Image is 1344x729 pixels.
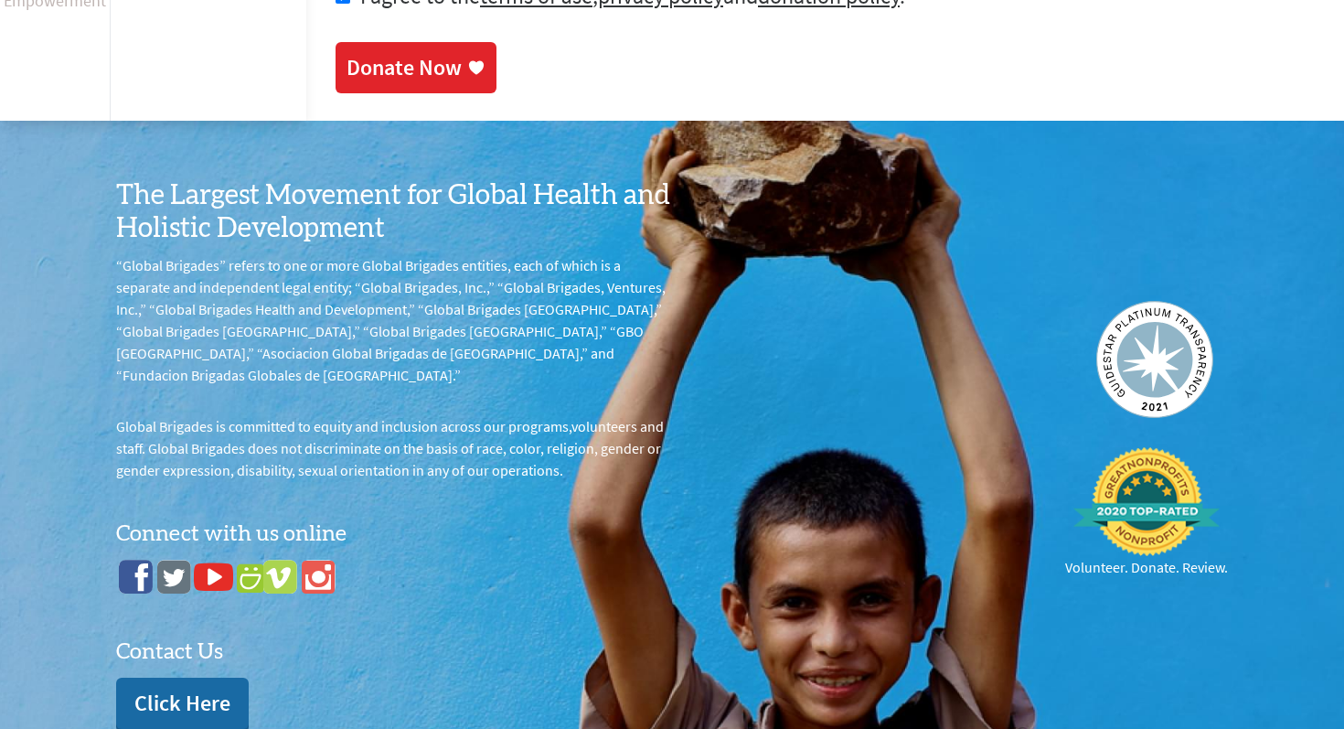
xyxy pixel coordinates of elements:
[116,627,672,667] h4: Contact Us
[116,415,672,481] p: Global Brigades is committed to equity and inclusion across our programs,volunteers and staff. Gl...
[1073,447,1220,557] img: 2020 Top-rated nonprofits and charities
[134,689,230,718] p: Click Here
[1065,447,1228,579] a: Volunteer. Donate. Review.
[116,678,249,729] a: Click Here
[237,563,264,593] img: icon_smugmug.c8a20fed67501a237c1af5c9f669a5c5.png
[1065,556,1228,578] p: Volunteer. Donate. Review.
[347,53,462,82] div: Donate Now
[336,42,496,93] a: Donate Now
[116,179,672,245] h3: The Largest Movement for Global Health and Holistic Development
[1096,301,1213,418] img: Guidestar 2019
[116,510,672,549] h4: Connect with us online
[116,254,672,386] p: “Global Brigades” refers to one or more Global Brigades entities, each of which is a separate and...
